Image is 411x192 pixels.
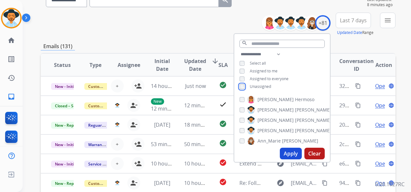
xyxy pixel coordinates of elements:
span: Service Support [84,161,121,167]
span: Customer Support [84,180,126,187]
span: Assignee [118,61,140,69]
span: Range [337,30,374,35]
span: [EMAIL_ADDRESS][DOMAIN_NAME] [291,179,318,187]
mat-icon: content_copy [355,102,361,108]
span: Ann_Marie [258,138,281,144]
mat-icon: check_circle [219,81,227,89]
span: Open [375,82,388,90]
mat-icon: list_alt [7,55,15,63]
span: Warranty Ops [84,141,118,148]
p: 0.20.1027RC [375,180,405,188]
mat-icon: person_remove [130,179,138,187]
mat-icon: language [388,83,394,89]
span: [PERSON_NAME] [258,127,294,134]
span: Assigned to everyone [250,76,289,81]
span: Initial Date [151,57,174,73]
span: Hermoso [295,96,314,103]
img: agent-avatar [115,103,120,108]
span: Status [54,61,71,69]
div: +81 [315,15,331,31]
mat-icon: person_add [134,160,142,167]
span: 14 hours ago [151,82,183,90]
mat-icon: language [388,180,394,186]
p: New [151,98,164,105]
mat-icon: check_circle [219,159,227,166]
mat-icon: search [242,40,248,46]
img: avatar [2,9,20,27]
mat-icon: content_copy [355,180,361,186]
span: 8 minutes ago [367,2,395,7]
mat-icon: person_add [134,140,142,148]
span: 12 minutes ago [184,102,222,109]
button: Updated Date [337,30,362,35]
span: Open [375,160,388,167]
span: SLA [218,61,228,69]
mat-icon: language [388,141,394,147]
span: + [116,160,119,167]
span: 53 minutes ago [151,141,188,148]
mat-icon: history [7,74,15,82]
span: Just now [185,82,206,90]
span: Last 7 days [340,19,367,22]
button: Apply [280,148,302,159]
p: Emails (131) [41,42,75,50]
span: New - Initial [51,161,81,167]
img: agent-avatar [115,123,120,127]
mat-icon: content_copy [322,161,328,166]
span: New - Initial [51,83,81,90]
button: + [111,157,124,170]
button: Last 7 days [336,13,371,28]
span: New - Reply [51,180,80,187]
mat-icon: content_copy [355,141,361,147]
span: Customer Support [84,102,126,109]
span: [PERSON_NAME] [258,117,294,123]
span: 10 hours ago [184,160,216,167]
span: Assigned to me [250,68,278,74]
span: 18 minutes ago [184,121,222,128]
span: [EMAIL_ADDRESS][DOMAIN_NAME] [291,160,318,167]
span: Updated Date [184,57,206,73]
span: Customer Support [84,83,126,90]
mat-icon: person_remove [130,101,138,109]
mat-icon: content_copy [355,122,361,128]
span: Re: Follow-up on repair [239,179,296,187]
span: Closed – Solved [51,102,87,109]
mat-icon: language [388,161,394,166]
span: [DATE] [154,121,170,128]
mat-icon: check [219,101,227,108]
mat-icon: arrow_downward [211,57,219,65]
img: agent-avatar [115,181,120,186]
span: [PERSON_NAME] [295,127,331,134]
span: Conversation ID [339,57,374,73]
span: 10 hours ago [151,160,183,167]
span: Select all [250,60,266,66]
mat-icon: person_remove [130,121,138,129]
span: 50 minutes ago [184,141,222,148]
span: Type [90,61,101,69]
th: Action [362,54,395,76]
span: 10 hours ago [184,179,216,187]
span: + [116,82,119,90]
button: Clear [304,148,325,159]
span: [PERSON_NAME] [282,138,318,144]
mat-icon: content_copy [322,180,328,186]
mat-icon: explore [277,160,284,167]
span: + [116,140,119,148]
span: Reguard CS [84,122,114,129]
span: [PERSON_NAME] [295,107,331,113]
mat-icon: language [388,122,394,128]
span: 12 minutes ago [151,105,188,112]
span: Unassigned [250,84,271,89]
mat-icon: language [388,102,394,108]
span: New - Reply [51,122,80,129]
span: New - Initial [51,141,81,148]
mat-icon: content_copy [355,83,361,89]
mat-icon: content_copy [355,161,361,166]
span: Open [375,140,388,148]
span: Open [375,101,388,109]
button: + [111,138,124,151]
span: [PERSON_NAME] [258,107,294,113]
span: [PERSON_NAME] [295,117,331,123]
mat-icon: explore [277,179,284,187]
span: [PERSON_NAME] [258,96,294,103]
